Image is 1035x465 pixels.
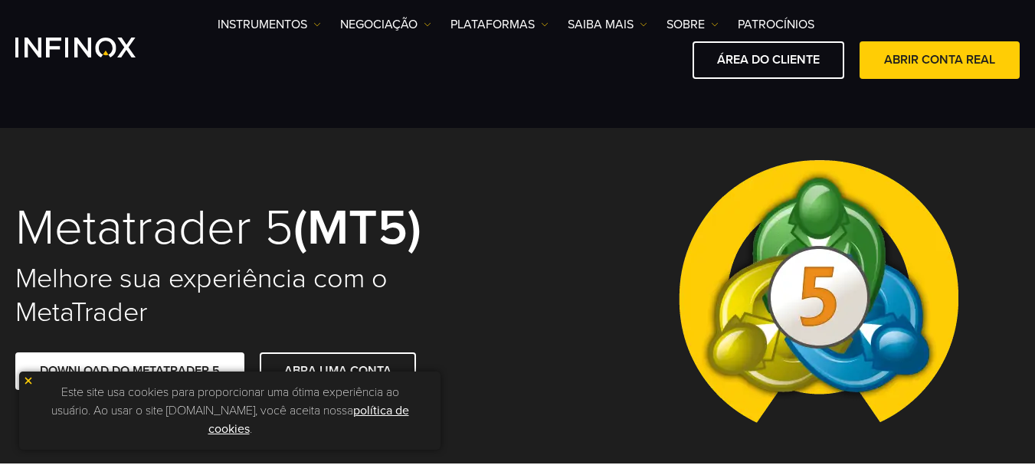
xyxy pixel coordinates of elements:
[15,352,244,390] a: DOWNLOAD DO METATRADER 5
[15,262,497,329] h2: Melhore sua experiência com o MetaTrader
[27,379,433,442] p: Este site usa cookies para proporcionar uma ótima experiência ao usuário. Ao usar o site [DOMAIN_...
[23,375,34,386] img: yellow close icon
[667,15,719,34] a: SOBRE
[15,202,497,254] h1: Metatrader 5
[218,15,321,34] a: Instrumentos
[693,41,844,79] a: ÁREA DO CLIENTE
[738,15,814,34] a: Patrocínios
[667,128,971,463] img: Meta Trader 5
[340,15,431,34] a: NEGOCIAÇÃO
[860,41,1020,79] a: ABRIR CONTA REAL
[293,198,421,258] strong: (MT5)
[15,38,172,57] a: INFINOX Logo
[450,15,549,34] a: PLATAFORMAS
[568,15,647,34] a: Saiba mais
[260,352,416,390] a: ABRA UMA CONTA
